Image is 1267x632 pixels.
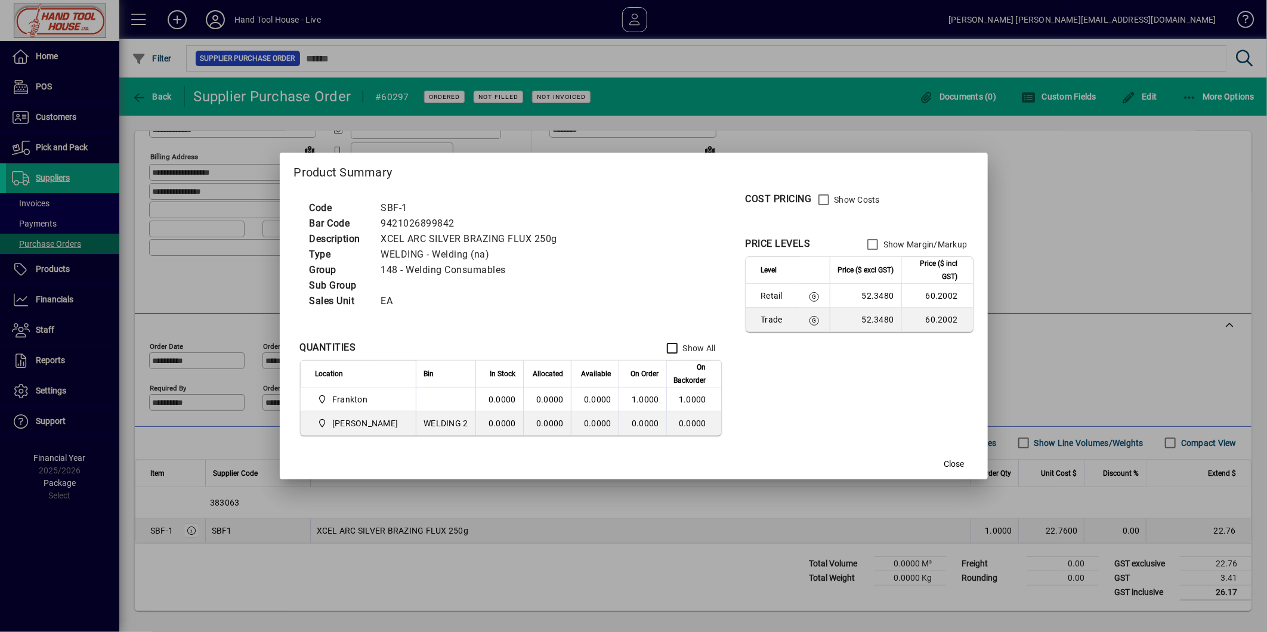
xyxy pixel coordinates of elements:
[631,367,659,380] span: On Order
[300,340,356,355] div: QUANTITIES
[571,388,619,411] td: 0.0000
[416,411,475,435] td: WELDING 2
[523,388,571,411] td: 0.0000
[830,284,901,308] td: 52.3480
[332,417,398,429] span: [PERSON_NAME]
[316,367,344,380] span: Location
[838,264,894,277] span: Price ($ excl GST)
[881,238,968,250] label: Show Margin/Markup
[375,200,572,216] td: SBF-1
[304,293,375,309] td: Sales Unit
[901,308,973,332] td: 60.2002
[746,192,812,206] div: COST PRICING
[304,278,375,293] td: Sub Group
[304,231,375,247] td: Description
[375,216,572,231] td: 9421026899842
[666,388,721,411] td: 1.0000
[571,411,619,435] td: 0.0000
[632,395,659,404] span: 1.0000
[424,367,434,380] span: Bin
[533,367,564,380] span: Allocated
[944,458,965,470] span: Close
[316,392,403,407] span: Frankton
[375,247,572,262] td: WELDING - Welding (na)
[523,411,571,435] td: 0.0000
[901,284,973,308] td: 60.2002
[935,453,974,475] button: Close
[304,216,375,231] td: Bar Code
[475,411,523,435] td: 0.0000
[375,293,572,309] td: EA
[832,194,880,206] label: Show Costs
[674,361,706,387] span: On Backorder
[909,257,958,283] span: Price ($ incl GST)
[280,153,988,187] h2: Product Summary
[761,264,777,277] span: Level
[375,231,572,247] td: XCEL ARC SILVER BRAZING FLUX 250g
[761,290,793,302] span: Retail
[830,308,901,332] td: 52.3480
[632,419,659,428] span: 0.0000
[761,314,793,326] span: Trade
[375,262,572,278] td: 148 - Welding Consumables
[316,416,403,430] span: Te Rapa
[582,367,611,380] span: Available
[490,367,516,380] span: In Stock
[304,200,375,216] td: Code
[332,394,367,405] span: Frankton
[475,388,523,411] td: 0.0000
[681,342,716,354] label: Show All
[746,237,811,251] div: PRICE LEVELS
[304,262,375,278] td: Group
[666,411,721,435] td: 0.0000
[304,247,375,262] td: Type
